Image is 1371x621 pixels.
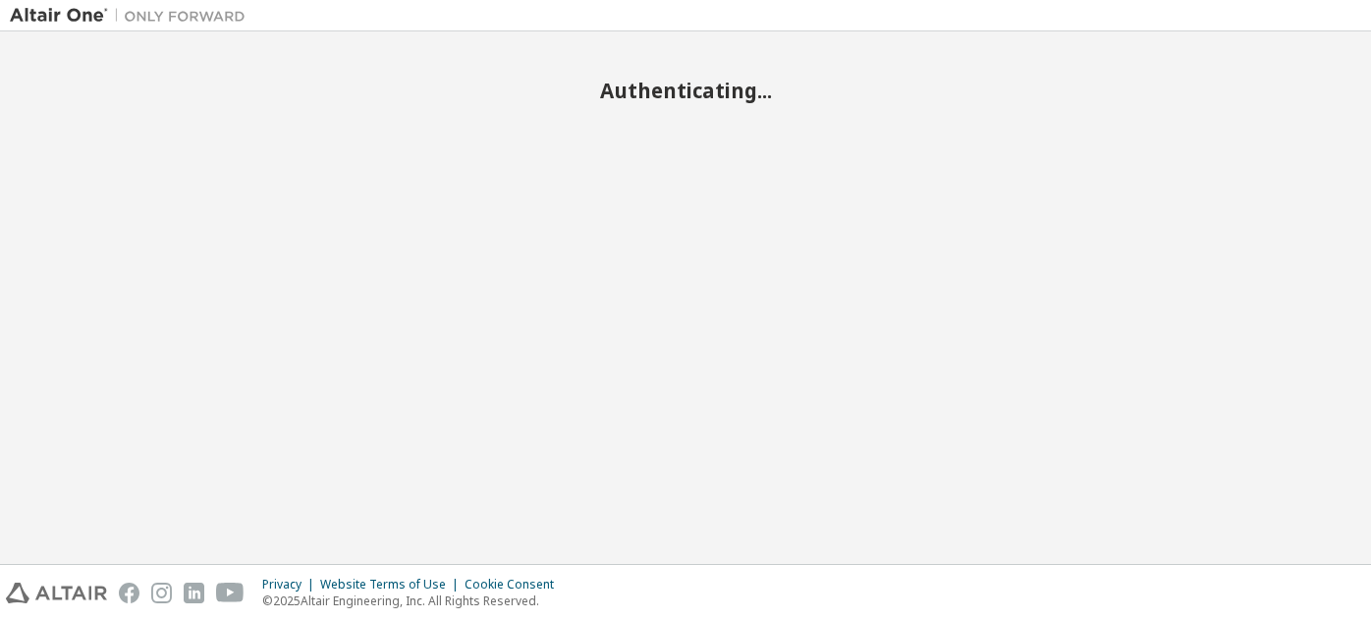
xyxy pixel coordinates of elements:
[465,577,566,593] div: Cookie Consent
[6,583,107,603] img: altair_logo.svg
[320,577,465,593] div: Website Terms of Use
[262,577,320,593] div: Privacy
[151,583,172,603] img: instagram.svg
[119,583,139,603] img: facebook.svg
[216,583,245,603] img: youtube.svg
[10,6,255,26] img: Altair One
[262,593,566,609] p: © 2025 Altair Engineering, Inc. All Rights Reserved.
[10,78,1361,103] h2: Authenticating...
[184,583,204,603] img: linkedin.svg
